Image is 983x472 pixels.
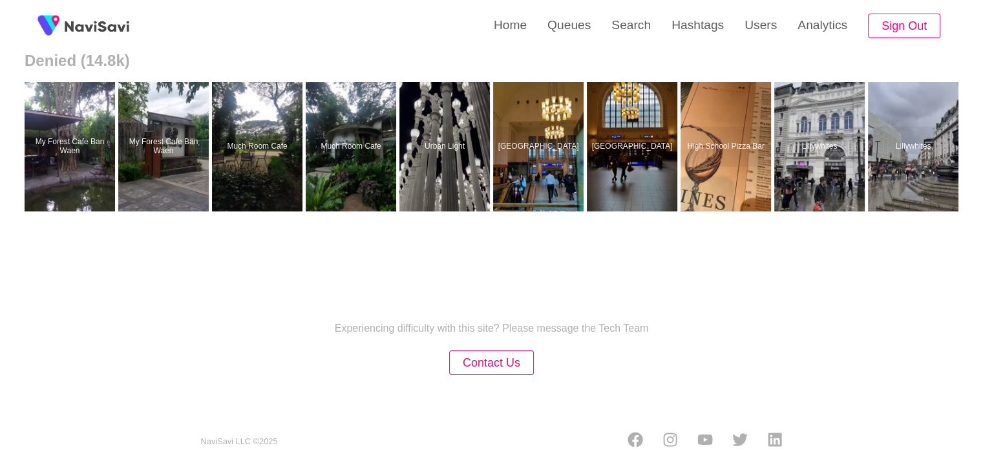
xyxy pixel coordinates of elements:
img: fireSpot [65,19,129,32]
a: Instagram [662,432,678,451]
img: fireSpot [32,10,65,42]
p: Experiencing difficulty with this site? Please message the Tech Team [335,323,649,334]
a: LillywhitesLillywhites [774,82,868,211]
a: [GEOGRAPHIC_DATA]Helsinki Central Station [587,82,681,211]
a: My Forest Cafe Ban WaenMy Forest Cafe Ban Waen [118,82,212,211]
a: High School Pizza BarHigh School Pizza Bar [681,82,774,211]
a: My Forest Cafe Ban WaenMy Forest Cafe Ban Waen [25,82,118,211]
a: Urban LightUrban Light [399,82,493,211]
h2: Denied (14.8k) [25,52,958,70]
a: [GEOGRAPHIC_DATA]Helsinki Central Station [493,82,587,211]
a: Youtube [697,432,713,451]
a: Contact Us [449,358,534,369]
a: Twitter [732,432,748,451]
a: Facebook [628,432,643,451]
button: Contact Us [449,350,534,376]
a: LillywhitesLillywhites [868,82,962,211]
a: Much Room CafeMuch Room Cafe [212,82,306,211]
button: Sign Out [868,14,940,39]
a: LinkedIn [767,432,783,451]
small: NaviSavi LLC © 2025 [201,437,278,447]
a: Much Room CafeMuch Room Cafe [306,82,399,211]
